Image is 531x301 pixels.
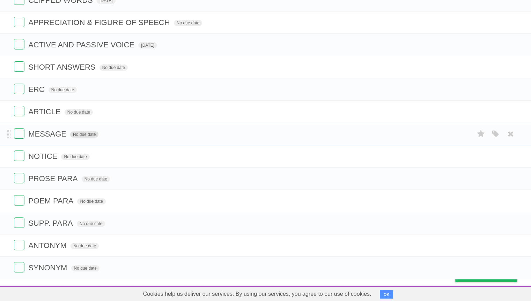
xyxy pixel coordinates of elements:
label: Done [14,262,24,272]
span: MESSAGE [28,130,68,138]
span: SUPP. PARA [28,219,75,227]
label: Done [14,217,24,228]
span: ACTIVE AND PASSIVE VOICE [28,40,136,49]
label: Done [14,195,24,206]
span: No due date [174,20,202,26]
span: ARTICLE [28,107,62,116]
span: No due date [77,198,105,204]
label: Done [14,61,24,72]
span: Buy me a coffee [470,270,514,282]
label: Done [14,240,24,250]
span: No due date [65,109,93,115]
span: No due date [61,154,89,160]
label: Done [14,39,24,49]
label: Done [14,150,24,161]
label: Done [14,128,24,139]
span: Cookies help us deliver our services. By using our services, you agree to our use of cookies. [136,287,378,301]
label: Done [14,17,24,27]
span: No due date [71,265,99,271]
span: SHORT ANSWERS [28,63,97,71]
span: APPRECIATION & FIGURE OF SPEECH [28,18,171,27]
span: No due date [70,131,98,138]
label: Star task [474,128,488,140]
span: [DATE] [138,42,157,48]
label: Done [14,106,24,116]
span: PROSE PARA [28,174,79,183]
span: ANTONYM [28,241,68,250]
span: NOTICE [28,152,59,161]
label: Done [14,173,24,183]
span: No due date [99,64,128,71]
span: POEM PARA [28,196,75,205]
label: Done [14,84,24,94]
span: No due date [71,243,99,249]
span: No due date [49,87,77,93]
span: ERC [28,85,46,94]
span: No due date [82,176,110,182]
button: OK [380,290,393,299]
span: No due date [77,221,105,227]
span: SYNONYM [28,263,69,272]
